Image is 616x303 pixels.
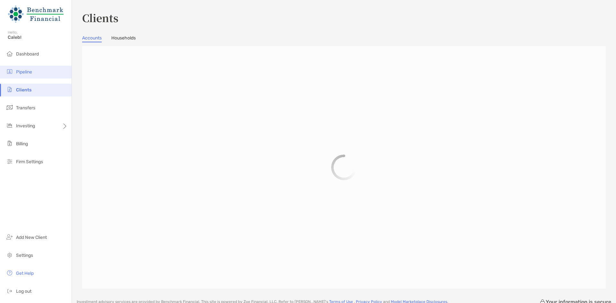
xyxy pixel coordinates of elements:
img: clients icon [6,86,13,93]
span: Get Help [16,271,34,276]
span: Dashboard [16,51,39,57]
span: Settings [16,253,33,258]
span: Pipeline [16,69,32,75]
img: get-help icon [6,269,13,277]
img: pipeline icon [6,68,13,75]
img: Zoe Logo [8,3,64,26]
img: billing icon [6,139,13,147]
img: add_new_client icon [6,233,13,241]
span: Investing [16,123,35,129]
img: logout icon [6,287,13,295]
span: Caleb! [8,35,68,40]
img: settings icon [6,251,13,259]
span: Billing [16,141,28,147]
span: Clients [16,87,31,93]
a: Accounts [82,35,102,42]
a: Households [111,35,136,42]
span: Firm Settings [16,159,43,164]
img: investing icon [6,122,13,129]
span: Transfers [16,105,35,111]
img: firm-settings icon [6,157,13,165]
span: Log out [16,289,31,294]
img: dashboard icon [6,50,13,57]
span: Add New Client [16,235,47,240]
h3: Clients [82,10,606,25]
img: transfers icon [6,104,13,111]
